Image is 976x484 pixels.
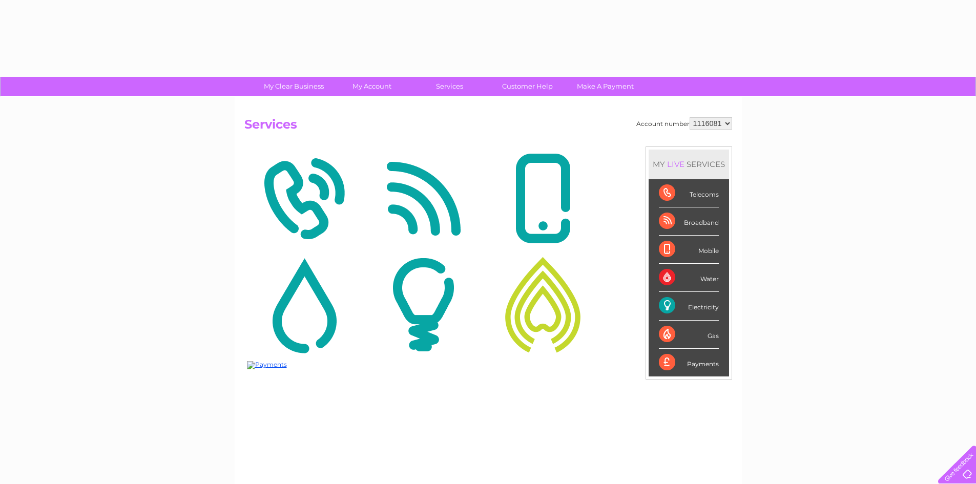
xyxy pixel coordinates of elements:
[665,159,687,169] div: LIVE
[659,236,719,264] div: Mobile
[247,361,287,369] img: Payments
[247,149,361,248] img: Telecoms
[636,117,732,130] div: Account number
[659,207,719,236] div: Broadband
[407,77,492,96] a: Services
[244,117,732,137] h2: Services
[247,255,361,354] img: Water
[649,150,729,179] div: MY SERVICES
[563,77,648,96] a: Make A Payment
[366,149,481,248] img: Broadband
[486,255,600,354] img: Gas
[486,149,600,248] img: Mobile
[659,292,719,320] div: Electricity
[659,264,719,292] div: Water
[659,349,719,376] div: Payments
[659,321,719,349] div: Gas
[329,77,414,96] a: My Account
[252,77,336,96] a: My Clear Business
[485,77,570,96] a: Customer Help
[366,255,481,354] img: Electricity
[659,179,719,207] div: Telecoms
